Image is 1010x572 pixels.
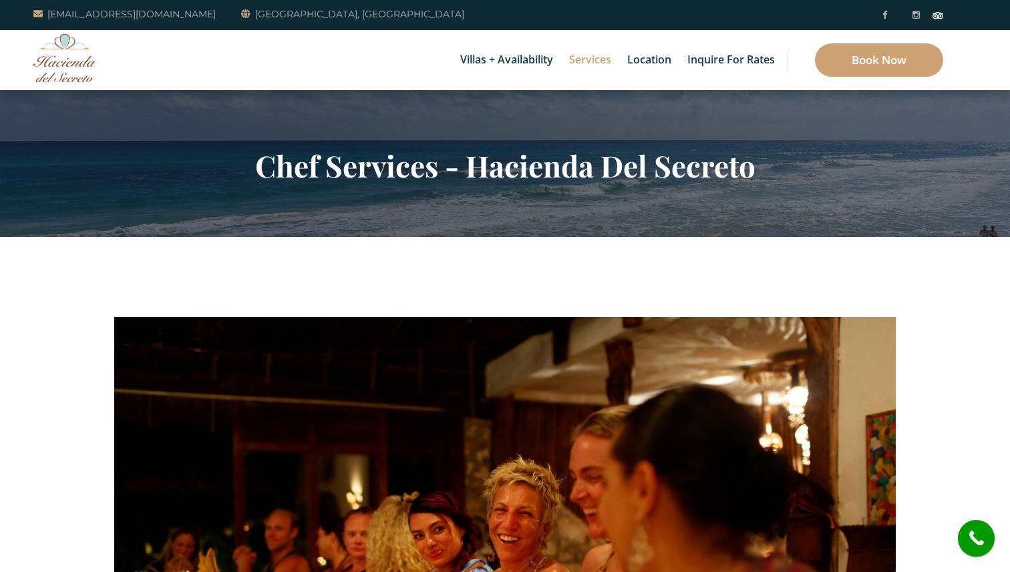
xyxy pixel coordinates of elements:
i: call [961,523,991,553]
a: [EMAIL_ADDRESS][DOMAIN_NAME] [33,6,216,22]
img: Awesome Logo [33,33,97,82]
a: call [958,520,995,557]
a: Villas + Availability [454,30,560,90]
a: Book Now [815,43,943,77]
h2: Chef Services - Hacienda Del Secreto [114,148,896,183]
img: Tripadvisor_logomark.svg [933,12,943,19]
a: Location [621,30,678,90]
a: [GEOGRAPHIC_DATA], [GEOGRAPHIC_DATA] [241,6,464,22]
a: Inquire for Rates [681,30,782,90]
a: Services [562,30,618,90]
